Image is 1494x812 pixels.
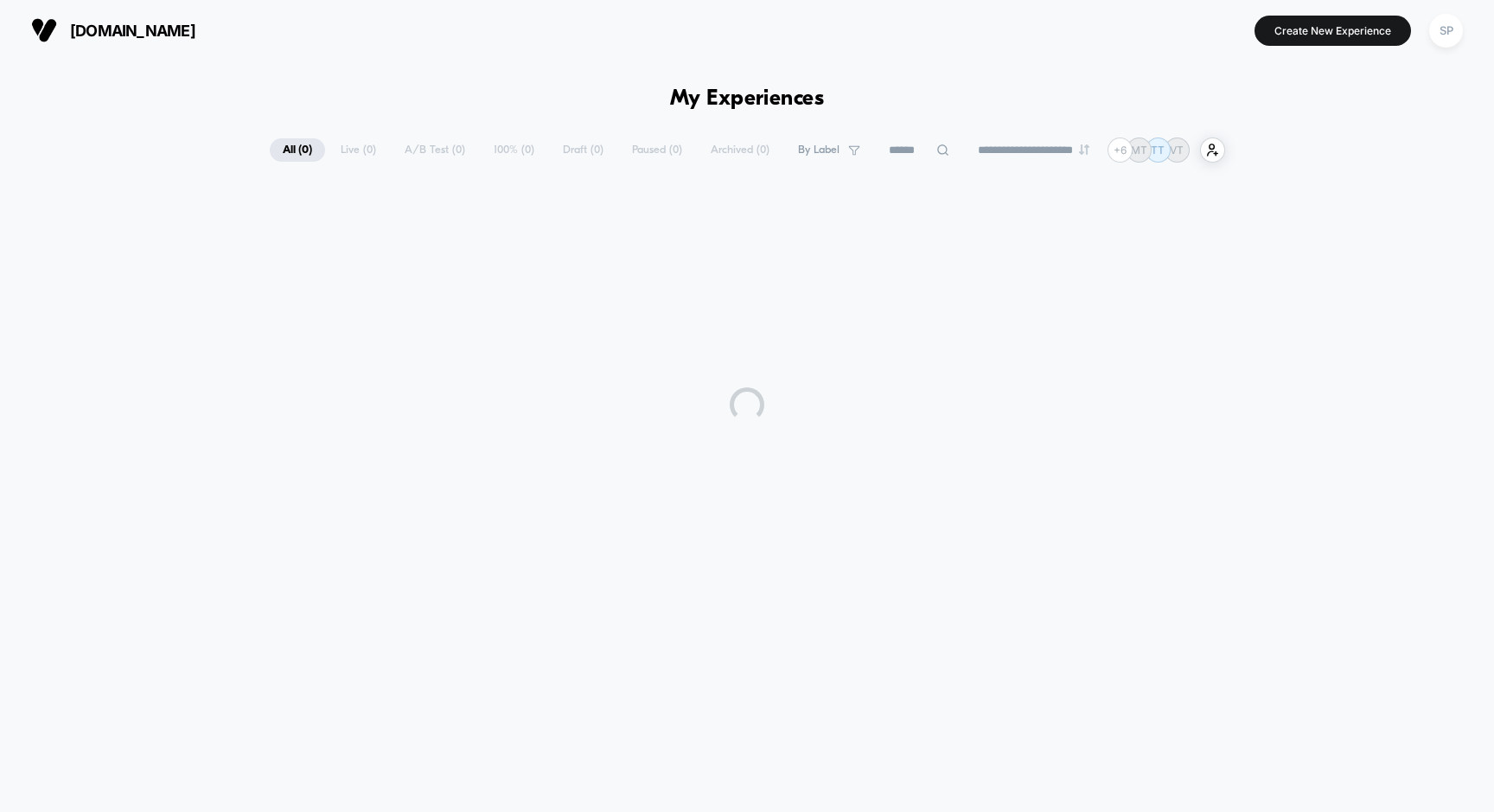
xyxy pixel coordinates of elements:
span: All ( 0 ) [270,138,325,162]
p: MT [1131,144,1147,157]
div: + 6 [1108,137,1133,163]
img: Visually logo [31,17,57,43]
div: SP [1429,14,1463,48]
img: end [1079,144,1089,155]
h1: My Experiences [670,86,825,112]
span: By Label [798,144,840,157]
button: [DOMAIN_NAME] [26,16,201,44]
p: TT [1151,144,1165,157]
span: [DOMAIN_NAME] [70,22,195,40]
button: Create New Experience [1255,16,1411,46]
p: VT [1170,144,1184,157]
button: SP [1424,13,1468,48]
